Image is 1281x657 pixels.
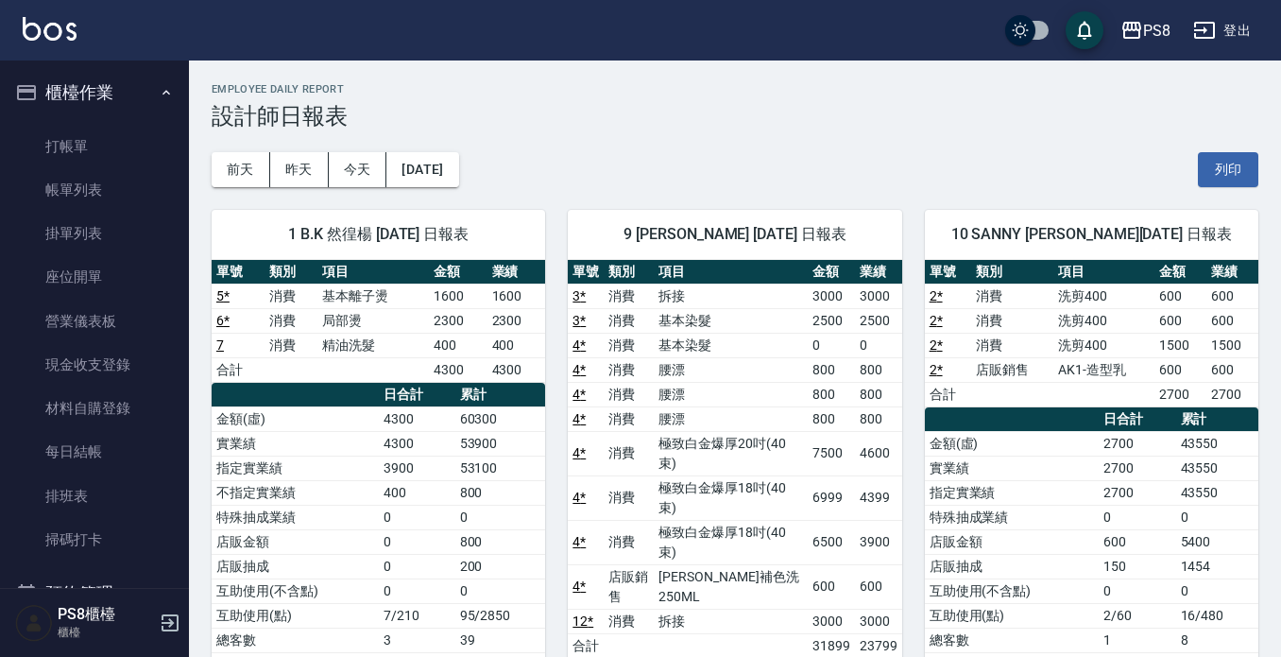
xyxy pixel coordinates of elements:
td: 消費 [971,308,1052,333]
td: 總客數 [925,628,1100,652]
td: 互助使用(不含點) [212,579,379,603]
td: 1600 [429,284,487,308]
td: 7500 [808,431,855,475]
td: 消費 [604,475,654,520]
td: 0 [379,554,455,579]
th: 類別 [265,260,317,285]
td: 指定實業績 [925,480,1100,505]
td: 基本離子燙 [317,284,429,308]
th: 金額 [429,260,487,285]
td: 3900 [855,520,902,564]
button: 登出 [1186,13,1258,48]
td: 不指定實業績 [212,480,379,505]
span: 9 [PERSON_NAME] [DATE] 日報表 [590,225,879,244]
td: 2300 [487,308,546,333]
td: 0 [379,529,455,554]
button: 前天 [212,152,270,187]
td: 8 [1176,628,1258,652]
td: 消費 [971,333,1052,357]
span: 1 B.K 然徨楊 [DATE] 日報表 [234,225,522,244]
h3: 設計師日報表 [212,103,1258,130]
td: 1500 [1154,333,1206,357]
td: 0 [1099,579,1175,603]
td: 600 [1206,284,1258,308]
td: 43550 [1176,431,1258,456]
td: 200 [455,554,546,579]
td: 總客數 [212,628,379,652]
td: 合計 [925,382,972,406]
td: 600 [1206,357,1258,382]
p: 櫃檯 [58,624,154,641]
th: 類別 [604,260,654,285]
td: 消費 [604,284,654,308]
a: 現金收支登錄 [8,343,181,387]
td: 0 [455,505,546,529]
th: 項目 [317,260,429,285]
td: 400 [429,333,487,357]
td: 店販銷售 [604,564,654,609]
button: PS8 [1113,11,1178,50]
td: 腰漂 [654,406,808,431]
td: 600 [1099,529,1175,554]
table: a dense table [925,260,1258,407]
td: 金額(虛) [925,431,1100,456]
td: 基本染髮 [654,333,808,357]
td: 消費 [604,520,654,564]
td: 150 [1099,554,1175,579]
a: 座位開單 [8,255,181,299]
td: 局部燙 [317,308,429,333]
td: 腰漂 [654,357,808,382]
td: 互助使用(點) [212,603,379,628]
td: 5400 [1176,529,1258,554]
td: 洗剪400 [1053,333,1154,357]
a: 材料自購登錄 [8,387,181,430]
td: 800 [855,382,902,406]
span: 10 SANNY [PERSON_NAME][DATE] 日報表 [948,225,1236,244]
td: 洗剪400 [1053,308,1154,333]
td: 極致白金爆厚20吋(40束) [654,431,808,475]
td: 43550 [1176,480,1258,505]
td: 精油洗髮 [317,333,429,357]
td: 2700 [1154,382,1206,406]
td: 合計 [212,357,265,382]
td: 消費 [604,431,654,475]
td: 1 [1099,628,1175,652]
td: 指定實業績 [212,456,379,480]
td: 600 [1154,284,1206,308]
td: 洗剪400 [1053,284,1154,308]
td: 消費 [604,382,654,406]
td: 800 [808,406,855,431]
td: 2700 [1206,382,1258,406]
td: 600 [1154,357,1206,382]
a: 7 [216,337,224,353]
td: 店販銷售 [971,357,1052,382]
td: 消費 [265,308,317,333]
td: 0 [1099,505,1175,529]
td: 800 [855,406,902,431]
td: 2700 [1099,431,1175,456]
th: 單號 [568,260,604,285]
td: 2500 [855,308,902,333]
td: 60300 [455,406,546,431]
td: 600 [808,564,855,609]
h5: PS8櫃檯 [58,605,154,624]
td: 800 [855,357,902,382]
td: 消費 [604,333,654,357]
th: 業績 [1206,260,1258,285]
button: 列印 [1198,152,1258,187]
button: 昨天 [270,152,329,187]
td: 2500 [808,308,855,333]
td: 16/480 [1176,603,1258,628]
th: 單號 [925,260,972,285]
td: 基本染髮 [654,308,808,333]
button: 今天 [329,152,387,187]
th: 日合計 [379,383,455,407]
td: 實業績 [925,456,1100,480]
td: 3 [379,628,455,652]
button: save [1066,11,1103,49]
td: 600 [1154,308,1206,333]
button: 預約管理 [8,569,181,618]
td: 800 [808,382,855,406]
table: a dense table [212,260,545,383]
div: PS8 [1143,19,1170,43]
